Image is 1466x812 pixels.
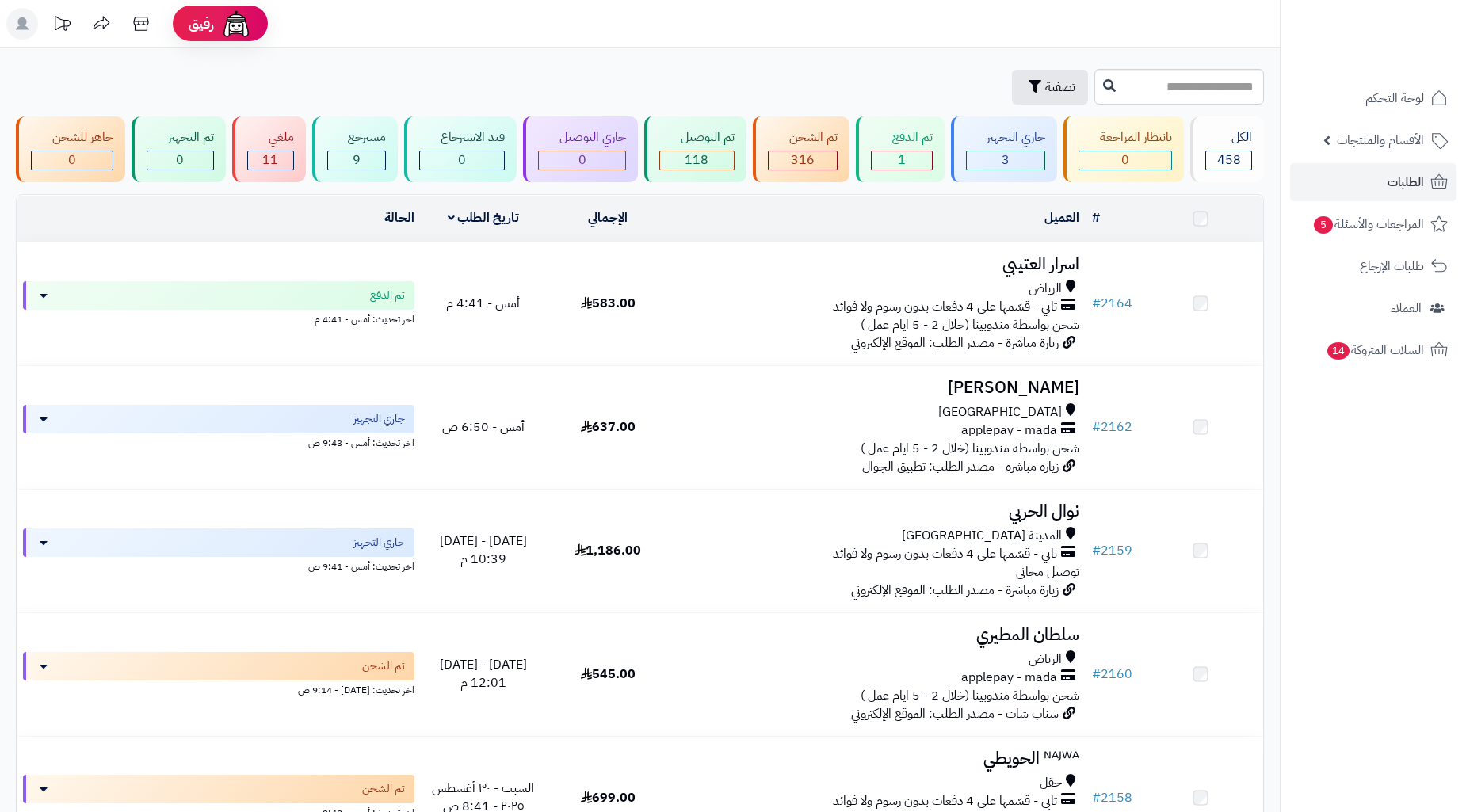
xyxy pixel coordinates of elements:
[401,116,520,182] a: قيد الاسترجاع 0
[42,8,82,44] a: تحديثات المنصة
[362,658,405,674] span: تم الشحن
[1079,151,1171,170] div: 0
[851,334,1059,353] span: زيارة مباشرة - مصدر الطلب: الموقع الإلكتروني
[677,626,1079,644] h3: سلطان المطيري
[68,151,76,170] span: 0
[641,116,750,182] a: تم التوصيل 118
[677,379,1079,397] h3: [PERSON_NAME]
[128,116,229,182] a: تم التجهيز 0
[248,151,293,170] div: 11
[1092,294,1101,313] span: #
[1092,665,1132,684] a: #2160
[861,439,1079,458] span: شحن بواسطة مندوبينا (خلال 2 - 5 ايام عمل )
[1358,43,1451,76] img: logo-2.png
[861,315,1079,334] span: شحن بواسطة مندوبينا (خلال 2 - 5 ايام عمل )
[220,8,252,40] img: ai-face.png
[1092,294,1132,313] a: #2164
[309,116,402,182] a: مسترجع 9
[1045,78,1075,97] span: تصفية
[446,294,520,313] span: أمس - 4:41 م
[1290,163,1456,201] a: الطلبات
[1079,128,1172,147] div: بانتظار المراجعة
[833,545,1057,563] span: تابي - قسّمها على 4 دفعات بدون رسوم ولا فوائد
[581,788,636,807] span: 699.00
[1029,280,1062,298] span: الرياض
[1312,213,1424,235] span: المراجعات والأسئلة
[581,417,636,436] span: 637.00
[1391,297,1422,319] span: العملاء
[961,669,1057,687] span: applepay - mada
[176,151,184,170] span: 0
[575,541,641,560] span: 1,186.00
[1121,151,1129,170] span: 0
[1040,774,1062,792] span: حقل
[1290,289,1456,327] a: العملاء
[262,151,278,170] span: 11
[362,781,405,797] span: تم الشحن
[23,680,414,697] div: اخر تحديث: [DATE] - 9:14 ص
[538,128,626,147] div: جاري التوصيل
[581,294,636,313] span: 583.00
[1205,128,1252,147] div: الكل
[1092,417,1101,436] span: #
[1092,541,1132,560] a: #2159
[685,151,708,170] span: 118
[853,116,948,182] a: تم الدفع 1
[578,151,586,170] span: 0
[1187,116,1267,182] a: الكل458
[851,704,1059,723] span: سناب شات - مصدر الطلب: الموقع الإلكتروني
[32,151,113,170] div: 0
[861,686,1079,705] span: شحن بواسطة مندوبينا (خلال 2 - 5 ايام عمل )
[420,151,504,170] div: 0
[147,151,213,170] div: 0
[1365,87,1424,109] span: لوحة التحكم
[677,749,1079,768] h3: ᴺᴬᴶᵂᴬ الحويطي
[768,128,838,147] div: تم الشحن
[833,792,1057,810] span: تابي - قسّمها على 4 دفعات بدون رسوم ولا فوائد
[1337,129,1424,151] span: الأقسام والمنتجات
[948,116,1061,182] a: جاري التجهيز 3
[961,421,1057,440] span: applepay - mada
[1029,650,1062,669] span: الرياض
[1290,247,1456,285] a: طلبات الإرجاع
[442,417,525,436] span: أمس - 6:50 ص
[247,128,294,147] div: ملغي
[966,128,1046,147] div: جاري التجهيز
[1314,216,1333,234] span: 5
[1326,339,1424,361] span: السلات المتروكة
[1360,255,1424,277] span: طلبات الإرجاع
[1388,171,1424,193] span: الطلبات
[871,128,933,147] div: تم الدفع
[902,527,1062,545] span: المدينة [GEOGRAPHIC_DATA]
[229,116,309,182] a: ملغي 11
[967,151,1045,170] div: 3
[1092,788,1132,807] a: #2158
[898,151,906,170] span: 1
[791,151,815,170] span: 316
[769,151,837,170] div: 316
[1092,541,1101,560] span: #
[327,128,387,147] div: مسترجع
[677,502,1079,520] h3: نوال الحربي
[659,128,735,147] div: تم التوصيل
[862,457,1059,476] span: زيارة مباشرة - مصدر الطلب: تطبيق الجوال
[539,151,625,170] div: 0
[833,298,1057,316] span: تابي - قسّمها على 4 دفعات بدون رسوم ولا فوائد
[1002,151,1010,170] span: 3
[440,532,527,569] span: [DATE] - [DATE] 10:39 م
[13,116,128,182] a: جاهز للشحن 0
[1290,331,1456,369] a: السلات المتروكة14
[328,151,386,170] div: 9
[750,116,853,182] a: تم الشحن 316
[1092,788,1101,807] span: #
[1092,417,1132,436] a: #2162
[677,255,1079,273] h3: اسرار العتيبي
[1012,70,1088,105] button: تصفية
[440,655,527,692] span: [DATE] - [DATE] 12:01 م
[1060,116,1187,182] a: بانتظار المراجعة 0
[458,151,466,170] span: 0
[520,116,641,182] a: جاري التوصيل 0
[384,208,414,227] a: الحالة
[189,14,214,33] span: رفيق
[1092,665,1101,684] span: #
